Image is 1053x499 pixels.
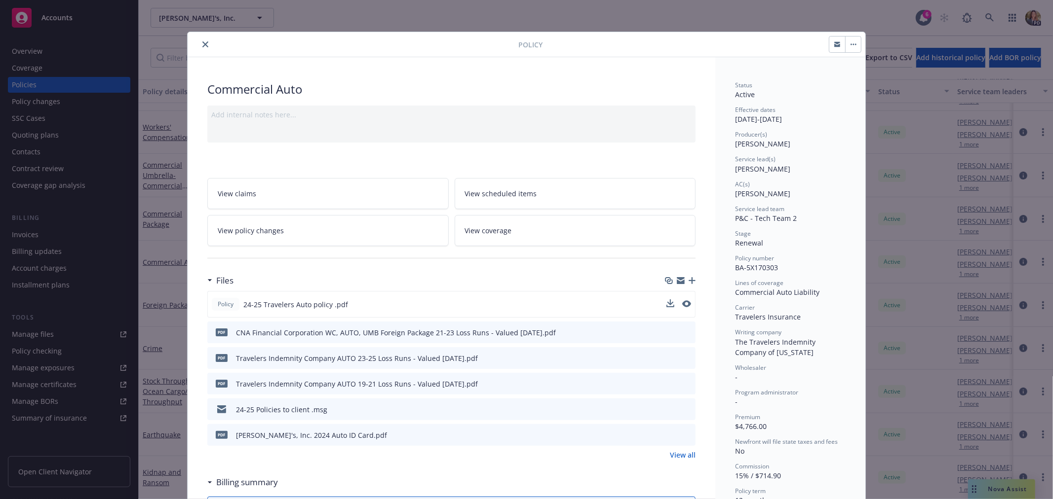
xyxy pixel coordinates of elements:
a: View scheduled items [455,178,696,209]
button: preview file [683,327,692,338]
button: download file [667,353,675,363]
h3: Billing summary [216,476,278,489]
button: preview file [682,299,691,310]
span: [PERSON_NAME] [735,139,790,148]
button: download file [666,299,674,310]
div: Add internal notes here... [211,109,692,120]
span: 15% / $714.90 [735,471,781,480]
span: Active [735,90,755,99]
span: pdf [216,354,228,361]
span: Service lead(s) [735,155,776,163]
span: Policy [216,300,235,309]
button: download file [667,430,675,440]
span: Policy number [735,254,774,262]
span: The Travelers Indemnity Company of [US_STATE] [735,337,818,357]
button: preview file [683,353,692,363]
span: Commission [735,462,769,470]
span: Policy [518,39,543,50]
span: P&C - Tech Team 2 [735,214,797,223]
span: [PERSON_NAME] [735,164,790,174]
div: Commercial Auto [207,81,696,98]
button: close [199,38,211,50]
span: View claims [218,188,256,199]
div: Travelers Indemnity Company AUTO 19-21 Loss Runs - Valued [DATE].pdf [236,379,478,389]
div: [PERSON_NAME]'s, Inc. 2024 Auto ID Card.pdf [236,430,387,440]
div: Commercial Auto Liability [735,287,846,297]
span: Producer(s) [735,130,767,139]
span: Service lead team [735,205,784,213]
div: Travelers Indemnity Company AUTO 23-25 Loss Runs - Valued [DATE].pdf [236,353,478,363]
span: Renewal [735,238,763,248]
span: View scheduled items [465,188,537,199]
button: download file [667,404,675,415]
span: Effective dates [735,106,776,114]
button: download file [666,299,674,307]
span: Newfront will file state taxes and fees [735,437,838,446]
button: preview file [683,430,692,440]
span: Writing company [735,328,781,336]
span: Status [735,81,752,89]
a: View all [670,450,696,460]
span: pdf [216,431,228,438]
a: View policy changes [207,215,449,246]
span: Program administrator [735,388,798,396]
button: download file [667,379,675,389]
a: View claims [207,178,449,209]
div: [DATE] - [DATE] [735,106,846,124]
span: pdf [216,380,228,387]
span: $4,766.00 [735,422,767,431]
span: No [735,446,744,456]
span: View coverage [465,225,512,236]
button: download file [667,327,675,338]
span: Lines of coverage [735,279,783,287]
span: Wholesaler [735,363,766,372]
a: View coverage [455,215,696,246]
span: pdf [216,328,228,336]
span: Premium [735,413,760,421]
span: 24-25 Travelers Auto policy .pdf [243,299,348,310]
div: Files [207,274,234,287]
span: - [735,397,738,406]
span: Policy term [735,487,766,495]
button: preview file [683,379,692,389]
button: preview file [683,404,692,415]
span: [PERSON_NAME] [735,189,790,198]
span: BA-5X170303 [735,263,778,272]
span: Carrier [735,303,755,312]
span: AC(s) [735,180,750,188]
div: Billing summary [207,476,278,489]
div: CNA Financial Corporation WC, AUTO, UMB Foreign Package 21-23 Loss Runs - Valued [DATE].pdf [236,327,556,338]
span: Stage [735,229,751,238]
button: preview file [682,300,691,307]
span: - [735,372,738,382]
span: View policy changes [218,225,284,236]
div: 24-25 Policies to client .msg [236,404,327,415]
span: Travelers Insurance [735,312,801,321]
h3: Files [216,274,234,287]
